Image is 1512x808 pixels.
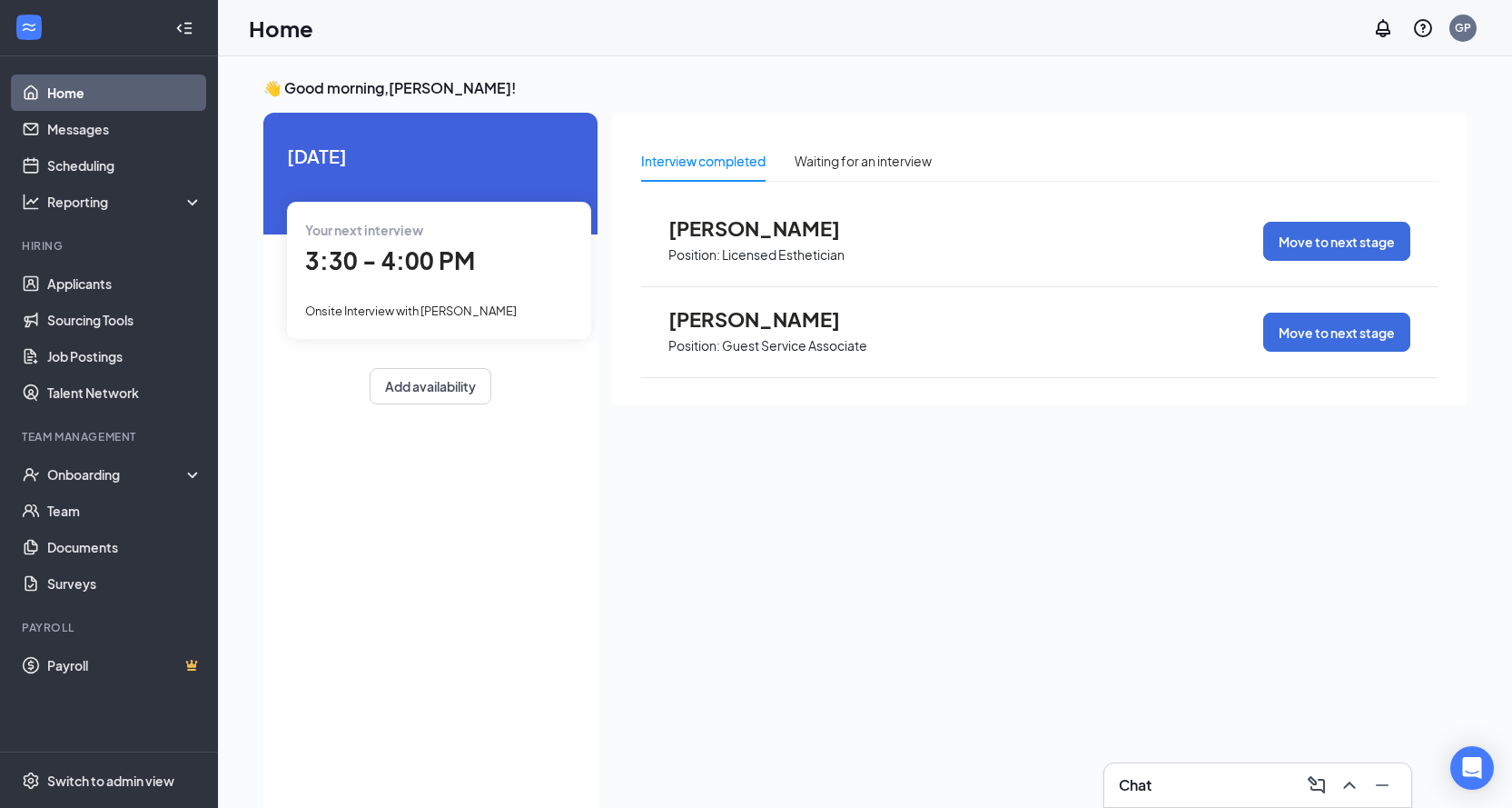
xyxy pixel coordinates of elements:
[1302,771,1331,800] button: ComposeMessage
[47,565,203,602] a: Surveys
[20,18,38,36] svg: WorkstreamLogo
[1339,774,1360,796] svg: ChevronUp
[47,265,203,302] a: Applicants
[47,374,203,411] a: Talent Network
[370,368,491,404] button: Add availability
[22,193,40,211] svg: Analysis
[22,465,40,484] svg: UserCheck
[668,337,720,354] p: Position:
[47,772,174,790] div: Switch to admin view
[641,151,766,171] div: Interview completed
[795,151,932,171] div: Waiting for an interview
[22,429,199,444] div: Team Management
[1263,222,1410,261] button: Move to next stage
[1263,313,1410,352] button: Move to next stage
[22,238,199,254] div: Hiring
[668,246,720,264] p: Position:
[47,147,203,184] a: Scheduling
[1335,771,1364,800] button: ChevronUp
[1371,774,1393,796] svg: Minimize
[175,19,193,37] svg: Collapse
[263,78,1467,98] h3: 👋 Good morning, [PERSON_NAME] !
[47,338,203,374] a: Job Postings
[287,142,574,170] span: [DATE]
[47,111,203,147] a: Messages
[22,620,199,635] div: Payroll
[22,772,40,790] svg: Settings
[47,647,203,683] a: PayrollCrown
[668,307,868,331] span: [PERSON_NAME]
[305,222,423,238] span: Your next interview
[1119,775,1151,795] h3: Chat
[668,216,868,240] span: [PERSON_NAME]
[722,337,867,354] p: Guest Service Associate
[47,302,203,338] a: Sourcing Tools
[249,13,313,44] h1: Home
[1450,746,1494,790] div: Open Intercom Messenger
[1306,774,1328,796] svg: ComposeMessage
[305,304,517,318] span: Onsite Interview with [PERSON_NAME]
[722,246,845,264] p: Licensed Esthetician
[47,465,187,484] div: Onboarding
[1412,17,1434,39] svg: QuestionInfo
[47,529,203,565] a: Documents
[1455,20,1471,35] div: GP
[47,75,203,111] a: Home
[1368,771,1397,800] button: Minimize
[305,245,475,275] span: 3:30 - 4:00 PM
[1372,17,1394,39] svg: Notifications
[47,193,203,211] div: Reporting
[47,493,203,529] a: Team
